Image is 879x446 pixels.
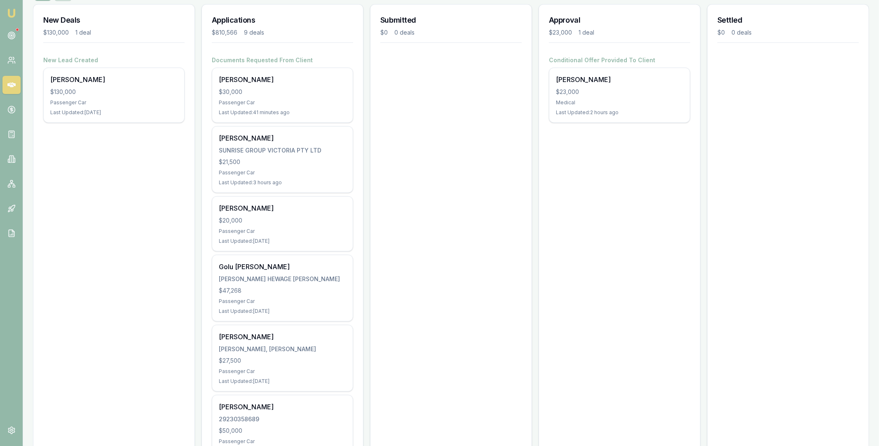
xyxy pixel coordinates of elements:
div: Golu [PERSON_NAME] [219,262,346,272]
div: 1 deal [579,28,594,37]
div: $130,000 [50,88,178,96]
div: [PERSON_NAME] HEWAGE [PERSON_NAME] [219,275,346,283]
div: Passenger Car [50,99,178,106]
div: $47,268 [219,286,346,295]
div: $0 [717,28,725,37]
div: SUNRISE GROUP VICTORIA PTY LTD [219,146,346,155]
div: [PERSON_NAME] [50,75,178,85]
h4: New Lead Created [43,56,185,64]
div: $21,500 [219,158,346,166]
div: $130,000 [43,28,69,37]
div: [PERSON_NAME] [219,75,346,85]
div: Passenger Car [219,298,346,305]
h4: Documents Requested From Client [212,56,353,64]
div: 0 deals [731,28,752,37]
div: Last Updated: 2 hours ago [556,109,683,116]
div: 1 deal [75,28,91,37]
div: $810,566 [212,28,237,37]
div: $27,500 [219,357,346,365]
div: Last Updated: 3 hours ago [219,179,346,186]
div: 9 deals [244,28,264,37]
div: Last Updated: [DATE] [219,238,346,244]
div: $0 [380,28,388,37]
div: [PERSON_NAME] [219,332,346,342]
div: [PERSON_NAME] [219,133,346,143]
div: $30,000 [219,88,346,96]
h3: Approval [549,14,690,26]
h4: Conditional Offer Provided To Client [549,56,690,64]
div: Last Updated: [DATE] [219,378,346,385]
div: Last Updated: [DATE] [50,109,178,116]
div: $23,000 [549,28,572,37]
div: Passenger Car [219,438,346,445]
img: emu-icon-u.png [7,8,16,18]
h3: Applications [212,14,353,26]
div: 0 deals [394,28,415,37]
div: Passenger Car [219,169,346,176]
div: Last Updated: [DATE] [219,308,346,315]
div: [PERSON_NAME], [PERSON_NAME] [219,345,346,353]
h3: New Deals [43,14,185,26]
div: 29230358689 [219,415,346,423]
div: Medical [556,99,683,106]
div: $50,000 [219,427,346,435]
div: $23,000 [556,88,683,96]
div: [PERSON_NAME] [556,75,683,85]
div: Passenger Car [219,228,346,235]
div: [PERSON_NAME] [219,203,346,213]
div: [PERSON_NAME] [219,402,346,412]
h3: Settled [717,14,859,26]
div: $20,000 [219,216,346,225]
div: Passenger Car [219,368,346,375]
div: Last Updated: 41 minutes ago [219,109,346,116]
h3: Submitted [380,14,522,26]
div: Passenger Car [219,99,346,106]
